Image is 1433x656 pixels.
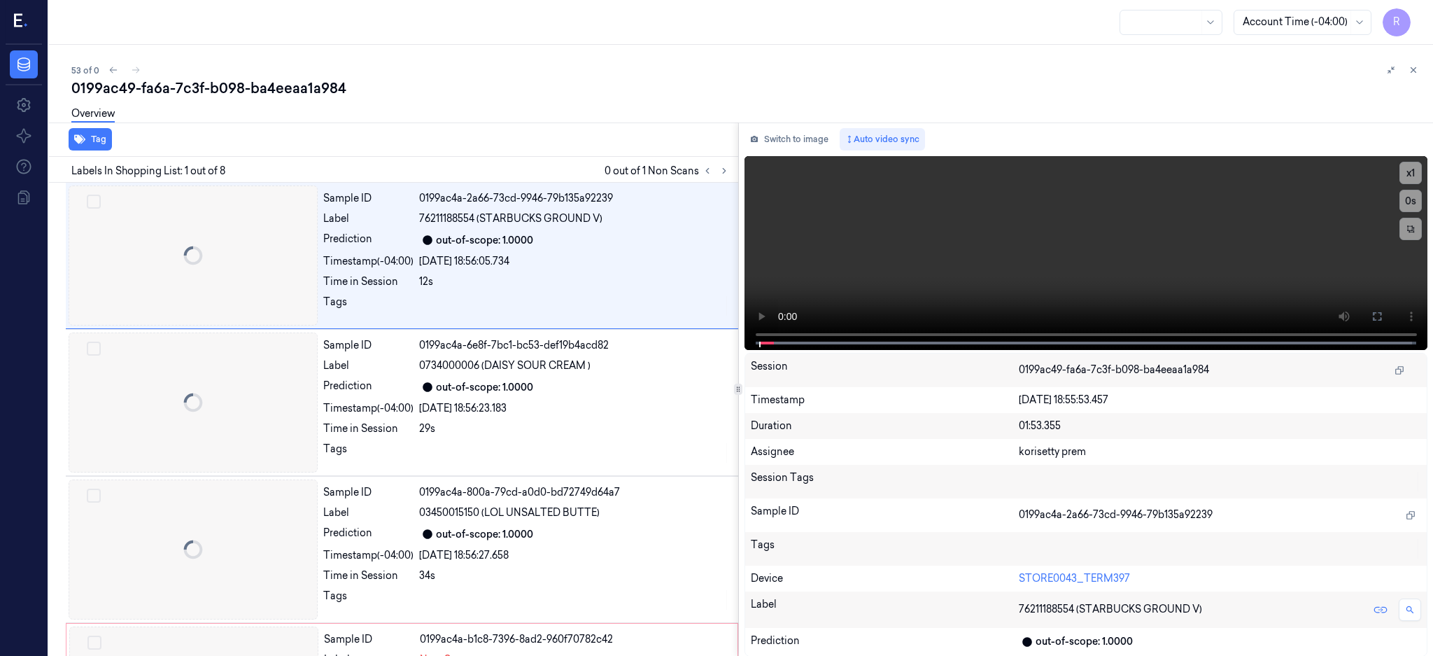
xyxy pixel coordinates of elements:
[744,128,834,151] button: Switch to image
[1019,445,1421,459] div: korisetty prem
[323,358,414,373] div: Label
[436,233,533,248] div: out-of-scope: 1.0000
[1036,634,1133,649] div: out-of-scope: 1.0000
[323,526,414,543] div: Prediction
[436,380,533,395] div: out-of-scope: 1.0000
[323,442,414,464] div: Tags
[71,64,99,76] span: 53 of 0
[71,164,225,179] span: Labels In Shopping List: 1 out of 8
[323,191,414,206] div: Sample ID
[323,338,414,353] div: Sample ID
[87,195,101,209] button: Select row
[1019,602,1202,617] span: 76211188554 (STARBUCKS GROUND V)
[751,470,1019,493] div: Session Tags
[419,548,730,563] div: [DATE] 18:56:27.658
[71,106,115,123] a: Overview
[1383,8,1411,36] button: R
[1019,571,1421,586] div: STORE0043_TERM397
[323,254,414,269] div: Timestamp (-04:00)
[419,421,730,436] div: 29s
[419,401,730,416] div: [DATE] 18:56:23.183
[323,274,414,289] div: Time in Session
[751,634,1019,650] div: Prediction
[87,636,101,650] button: Select row
[1019,363,1209,377] span: 0199ac49-fa6a-7c3f-b098-ba4eeaa1a984
[605,162,733,179] span: 0 out of 1 Non Scans
[323,485,414,500] div: Sample ID
[751,359,1019,382] div: Session
[751,571,1019,586] div: Device
[419,211,602,226] span: 76211188554 (STARBUCKS GROUND V)
[323,589,414,611] div: Tags
[323,295,414,317] div: Tags
[436,527,533,542] div: out-of-scope: 1.0000
[419,358,591,373] span: 0734000006 (DAISY SOUR CREAM )
[419,254,730,269] div: [DATE] 18:56:05.734
[751,445,1019,459] div: Assignee
[419,485,730,500] div: 0199ac4a-800a-79cd-a0d0-bd72749d64a7
[323,548,414,563] div: Timestamp (-04:00)
[87,489,101,503] button: Select row
[323,505,414,520] div: Label
[324,632,414,647] div: Sample ID
[751,504,1019,526] div: Sample ID
[751,538,1019,560] div: Tags
[87,342,101,356] button: Select row
[419,505,600,520] span: 03450015150 (LOL UNSALTED BUTTE)
[419,338,730,353] div: 0199ac4a-6e8f-7bc1-bc53-def19b4acd82
[323,379,414,396] div: Prediction
[323,232,414,249] div: Prediction
[1019,393,1421,407] div: [DATE] 18:55:53.457
[419,191,730,206] div: 0199ac4a-2a66-73cd-9946-79b135a92239
[1399,162,1422,184] button: x1
[840,128,925,151] button: Auto video sync
[323,568,414,583] div: Time in Session
[419,274,730,289] div: 12s
[69,128,112,151] button: Tag
[323,421,414,436] div: Time in Session
[1019,419,1421,433] div: 01:53.355
[420,632,729,647] div: 0199ac4a-b1c8-7396-8ad2-960f70782c42
[751,419,1019,433] div: Duration
[751,597,1019,622] div: Label
[323,401,414,416] div: Timestamp (-04:00)
[71,78,1422,98] div: 0199ac49-fa6a-7c3f-b098-ba4eeaa1a984
[1399,190,1422,212] button: 0s
[419,568,730,583] div: 34s
[323,211,414,226] div: Label
[1019,508,1213,522] span: 0199ac4a-2a66-73cd-9946-79b135a92239
[751,393,1019,407] div: Timestamp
